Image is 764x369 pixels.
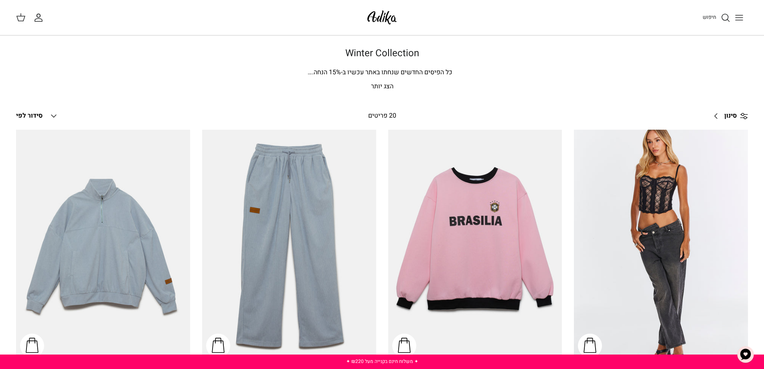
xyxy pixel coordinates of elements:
[308,67,341,77] span: % הנחה.
[101,82,663,92] p: הצג יותר
[101,48,663,59] h1: Winter Collection
[365,8,399,27] img: Adika IL
[202,130,376,362] a: מכנסי טרנינג City strolls
[730,9,748,27] button: Toggle menu
[574,130,748,362] a: ג׳ינס All Or Nothing קריס-קרוס | BOYFRIEND
[734,342,758,367] button: צ'אט
[724,111,737,121] span: סינון
[346,358,418,365] a: ✦ משלוח חינם בקנייה מעל ₪220 ✦
[34,13,47,22] a: החשבון שלי
[388,130,562,362] a: סווטשירט Brazilian Kid
[16,107,59,125] button: סידור לפי
[16,111,43,120] span: סידור לפי
[16,130,190,362] a: סווטשירט City Strolls אוברסייז
[708,106,748,126] a: סינון
[703,13,716,21] span: חיפוש
[341,67,452,77] span: כל הפיסים החדשים שנחתו באתר עכשיו ב-
[298,111,466,121] div: 20 פריטים
[703,13,730,22] a: חיפוש
[329,67,336,77] span: 15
